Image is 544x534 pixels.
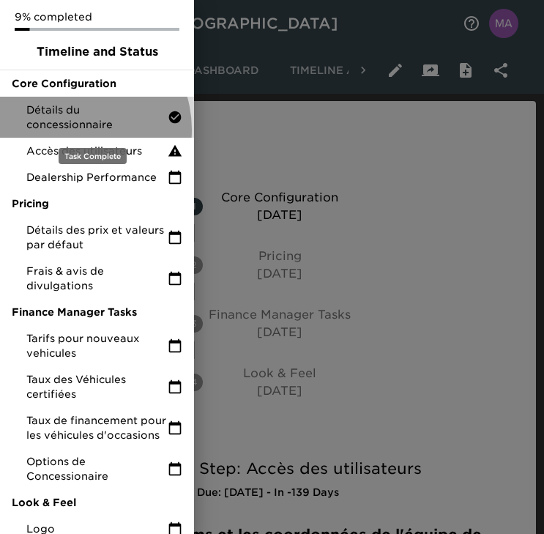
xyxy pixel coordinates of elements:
[12,43,182,61] span: Timeline and Status
[26,372,168,401] span: Taux des Véhicules certifiées
[15,10,179,24] p: 9% completed
[26,170,168,185] span: Dealership Performance
[12,76,182,91] span: Core Configuration
[26,413,168,442] span: Taux de financement pour les véhicules d'occasions
[12,196,182,211] span: Pricing
[26,331,168,360] span: Tarifs pour nouveaux vehicules
[26,103,168,132] span: Détails du concessionnaire
[12,495,182,510] span: Look & Feel
[12,305,182,319] span: Finance Manager Tasks
[26,144,168,158] span: Accès des utilisateurs
[26,454,168,483] span: Options de Concessionaire
[26,223,168,252] span: Détails des prix et valeurs par défaut
[26,264,168,293] span: Frais & avis de divulgations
